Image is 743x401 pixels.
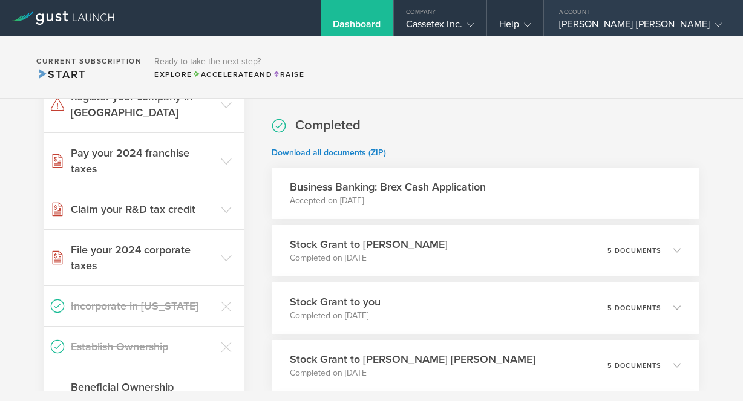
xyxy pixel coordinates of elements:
[192,70,273,79] span: and
[290,367,535,379] p: Completed on [DATE]
[71,339,215,354] h3: Establish Ownership
[290,310,381,322] p: Completed on [DATE]
[290,195,486,207] p: Accepted on [DATE]
[272,70,304,79] span: Raise
[71,298,215,314] h3: Incorporate in [US_STATE]
[36,57,142,65] h2: Current Subscription
[71,145,215,177] h3: Pay your 2024 franchise taxes
[148,48,310,86] div: Ready to take the next step?ExploreAccelerateandRaise
[290,351,535,367] h3: Stock Grant to [PERSON_NAME] [PERSON_NAME]
[333,18,381,36] div: Dashboard
[607,362,661,369] p: 5 documents
[290,236,448,252] h3: Stock Grant to [PERSON_NAME]
[559,18,722,36] div: [PERSON_NAME] [PERSON_NAME]
[272,148,386,158] a: Download all documents (ZIP)
[290,252,448,264] p: Completed on [DATE]
[499,18,531,36] div: Help
[607,305,661,311] p: 5 documents
[71,242,215,273] h3: File your 2024 corporate taxes
[406,18,474,36] div: Cassetex Inc.
[290,179,486,195] h3: Business Banking: Brex Cash Application
[154,57,304,66] h3: Ready to take the next step?
[295,117,361,134] h2: Completed
[682,343,743,401] iframe: Chat Widget
[607,247,661,254] p: 5 documents
[154,69,304,80] div: Explore
[71,201,215,217] h3: Claim your R&D tax credit
[36,68,85,81] span: Start
[71,89,215,120] h3: Register your company in [GEOGRAPHIC_DATA]
[290,294,381,310] h3: Stock Grant to you
[192,70,254,79] span: Accelerate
